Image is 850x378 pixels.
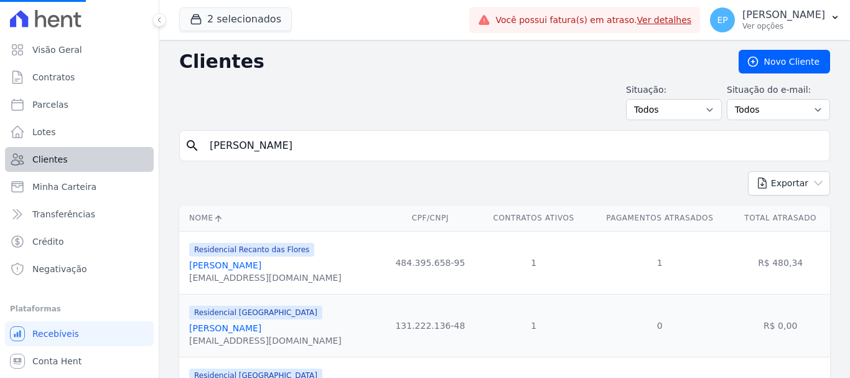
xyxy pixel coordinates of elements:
[179,206,382,231] th: Nome
[32,355,82,367] span: Conta Hent
[479,294,589,357] td: 1
[637,15,692,25] a: Ver detalhes
[179,50,719,73] h2: Clientes
[5,120,154,144] a: Lotes
[202,133,824,158] input: Buscar por nome, CPF ou e-mail
[5,202,154,227] a: Transferências
[589,206,731,231] th: Pagamentos Atrasados
[189,306,322,319] span: Residencial [GEOGRAPHIC_DATA]
[5,257,154,281] a: Negativação
[495,14,691,27] span: Você possui fatura(s) em atraso.
[739,50,830,73] a: Novo Cliente
[32,263,87,275] span: Negativação
[382,206,479,231] th: CPF/CNPJ
[189,260,261,270] a: [PERSON_NAME]
[479,231,589,294] td: 1
[731,294,830,357] td: R$ 0,00
[189,334,342,347] div: [EMAIL_ADDRESS][DOMAIN_NAME]
[589,294,731,357] td: 0
[717,16,727,24] span: EP
[5,321,154,346] a: Recebíveis
[32,44,82,56] span: Visão Geral
[32,181,96,193] span: Minha Carteira
[32,153,67,166] span: Clientes
[185,138,200,153] i: search
[5,65,154,90] a: Contratos
[189,243,314,257] span: Residencial Recanto das Flores
[5,37,154,62] a: Visão Geral
[32,235,64,248] span: Crédito
[5,147,154,172] a: Clientes
[179,7,292,31] button: 2 selecionados
[382,231,479,294] td: 484.395.658-95
[5,92,154,117] a: Parcelas
[748,171,830,196] button: Exportar
[32,328,79,340] span: Recebíveis
[32,98,68,111] span: Parcelas
[700,2,850,37] button: EP [PERSON_NAME] Ver opções
[626,83,722,97] label: Situação:
[32,208,95,220] span: Transferências
[5,229,154,254] a: Crédito
[731,206,830,231] th: Total Atrasado
[731,231,830,294] td: R$ 480,34
[10,301,149,316] div: Plataformas
[727,83,830,97] label: Situação do e-mail:
[5,349,154,374] a: Conta Hent
[382,294,479,357] td: 131.222.136-48
[32,71,75,83] span: Contratos
[189,272,342,284] div: [EMAIL_ADDRESS][DOMAIN_NAME]
[589,231,731,294] td: 1
[742,21,825,31] p: Ver opções
[32,126,56,138] span: Lotes
[479,206,589,231] th: Contratos Ativos
[189,323,261,333] a: [PERSON_NAME]
[5,174,154,199] a: Minha Carteira
[742,9,825,21] p: [PERSON_NAME]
